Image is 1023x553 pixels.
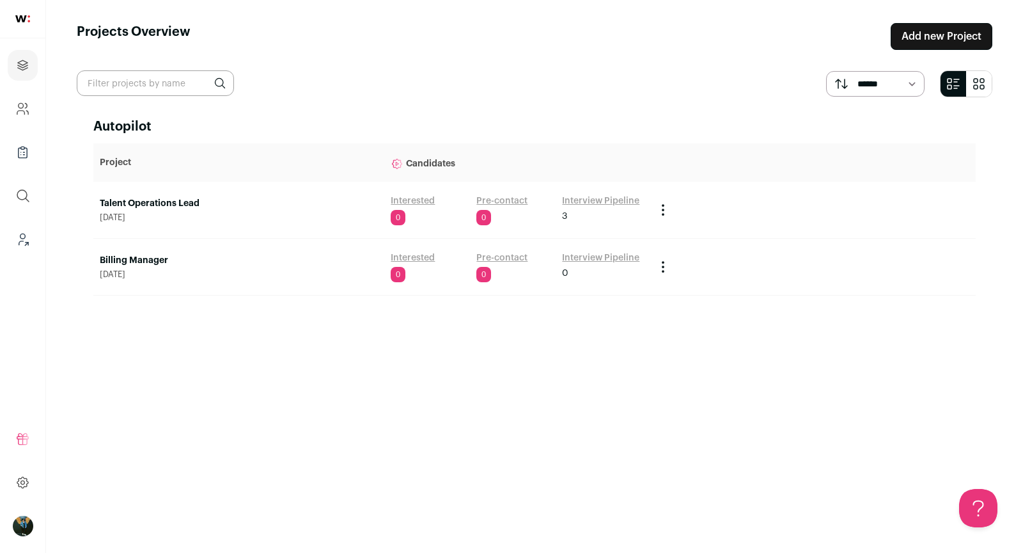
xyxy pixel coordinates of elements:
span: 3 [562,210,567,223]
a: Interview Pipeline [562,195,639,207]
a: Add new Project [891,23,992,50]
p: Project [100,156,378,169]
button: Project Actions [655,202,671,218]
span: 0 [476,267,491,282]
img: 12031951-medium_jpg [13,516,33,536]
button: Project Actions [655,259,671,275]
span: 0 [391,267,405,282]
a: Interested [391,252,435,264]
a: Talent Operations Lead [100,197,378,210]
span: [DATE] [100,269,378,280]
span: 0 [391,210,405,225]
iframe: Toggle Customer Support [959,489,997,527]
a: Projects [8,50,38,81]
a: Interested [391,195,435,207]
a: Interview Pipeline [562,252,639,264]
a: Pre-contact [476,195,527,207]
h2: Autopilot [93,118,976,136]
span: [DATE] [100,212,378,223]
input: Filter projects by name [77,70,234,96]
span: 0 [476,210,491,225]
a: Pre-contact [476,252,527,264]
span: 0 [562,267,568,280]
a: Company Lists [8,137,38,168]
h1: Projects Overview [77,23,191,50]
img: wellfound-shorthand-0d5821cbd27db2630d0214b213865d53afaa358527fdda9d0ea32b1df1b89c2c.svg [15,15,30,22]
button: Open dropdown [13,516,33,536]
a: Company and ATS Settings [8,93,38,124]
a: Billing Manager [100,254,378,267]
p: Candidates [391,150,643,175]
a: Leads (Backoffice) [8,224,38,255]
